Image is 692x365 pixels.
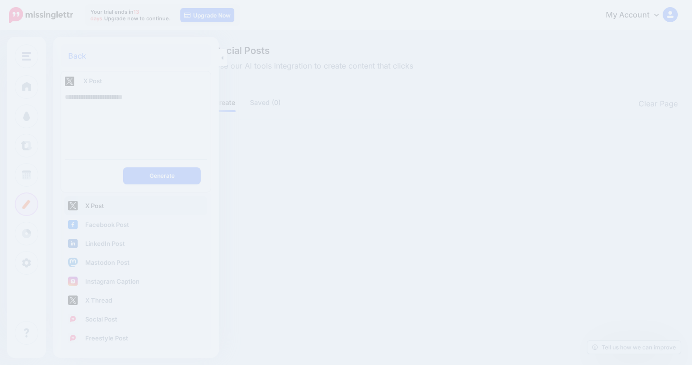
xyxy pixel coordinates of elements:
[250,97,281,108] a: Saved (0)
[214,46,413,55] span: Social Posts
[68,314,78,324] img: logo-square.png
[68,220,78,229] img: facebook-square.png
[68,239,78,248] img: linkedin-square.png
[65,77,74,86] img: twitter-square.png
[22,52,31,61] img: menu.png
[64,291,207,310] a: X Thread
[68,333,78,343] img: logo-square.png
[214,60,413,72] span: Use our AI tools integration to create content that clicks
[180,8,234,22] a: Upgrade Now
[68,295,78,305] img: twitter-square.png
[90,9,139,22] span: 13 days.
[64,234,207,253] a: LinkedIn Post
[64,329,207,348] a: Freestyle Post
[68,201,78,210] img: twitter-square.png
[90,9,171,22] p: Your trial ends in Upgrade now to continue.
[64,272,207,291] a: Instagram Caption
[9,7,73,23] img: Missinglettr
[587,341,681,354] a: Tell us how we can improve
[64,196,207,215] a: X Post
[83,77,102,85] span: X Post
[214,97,236,108] a: Create
[596,4,678,27] a: My Account
[64,215,207,234] a: Facebook Post
[68,52,86,60] a: Back
[123,167,201,184] button: Generate
[639,98,678,110] a: Clear Page
[68,258,78,267] img: mastodon-square.png
[64,253,207,272] a: Mastodon Post
[68,277,78,286] img: instagram-square.png
[64,310,207,329] a: Social Post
